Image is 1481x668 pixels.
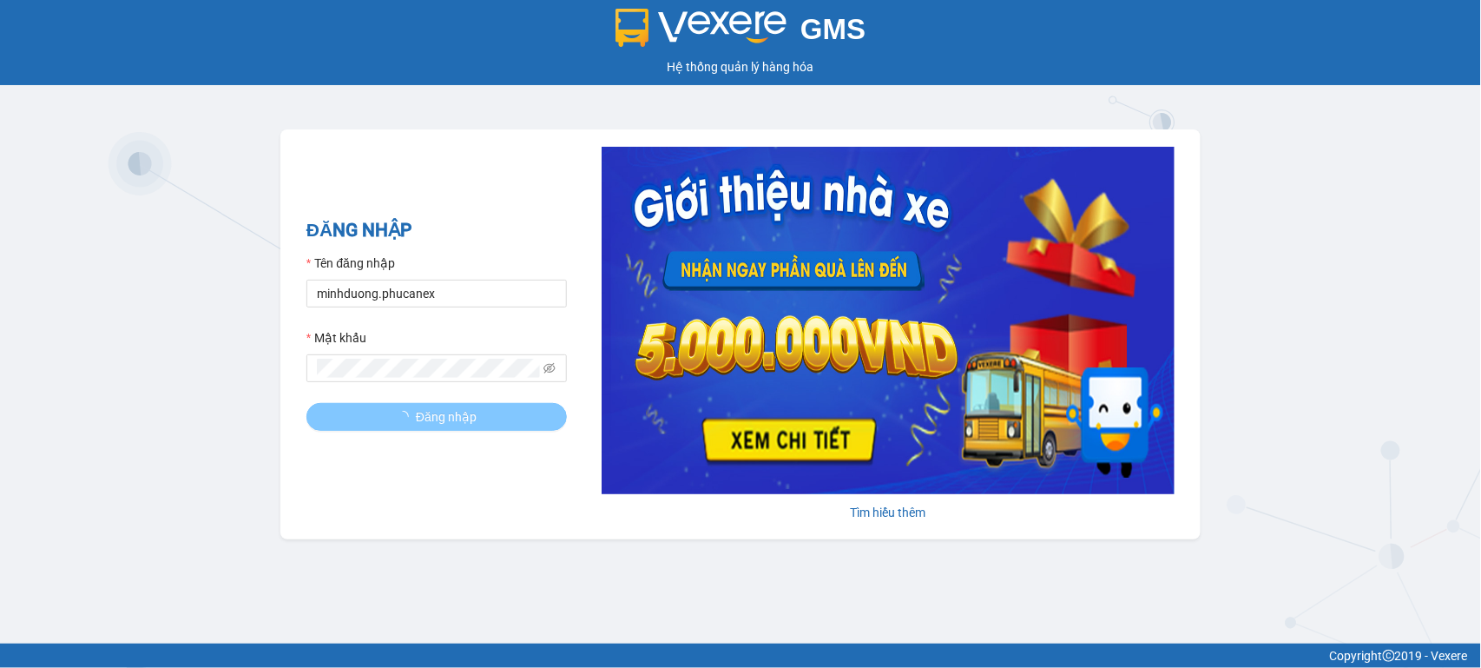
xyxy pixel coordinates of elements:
[397,411,416,423] span: loading
[306,216,567,245] h2: ĐĂNG NHẬP
[416,407,477,427] span: Đăng nhập
[1383,650,1395,662] span: copyright
[317,359,540,378] input: Mật khẩu
[306,403,567,431] button: Đăng nhập
[306,254,395,273] label: Tên đăng nhập
[543,362,556,374] span: eye-invisible
[615,9,787,47] img: logo 2
[306,280,567,308] input: Tên đăng nhập
[602,503,1175,522] div: Tìm hiểu thêm
[4,57,1477,76] div: Hệ thống quản lý hàng hóa
[615,26,866,40] a: GMS
[306,328,366,347] label: Mật khẩu
[800,13,866,45] span: GMS
[13,646,1468,665] div: Copyright 2019 - Vexere
[602,147,1175,494] img: banner-0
